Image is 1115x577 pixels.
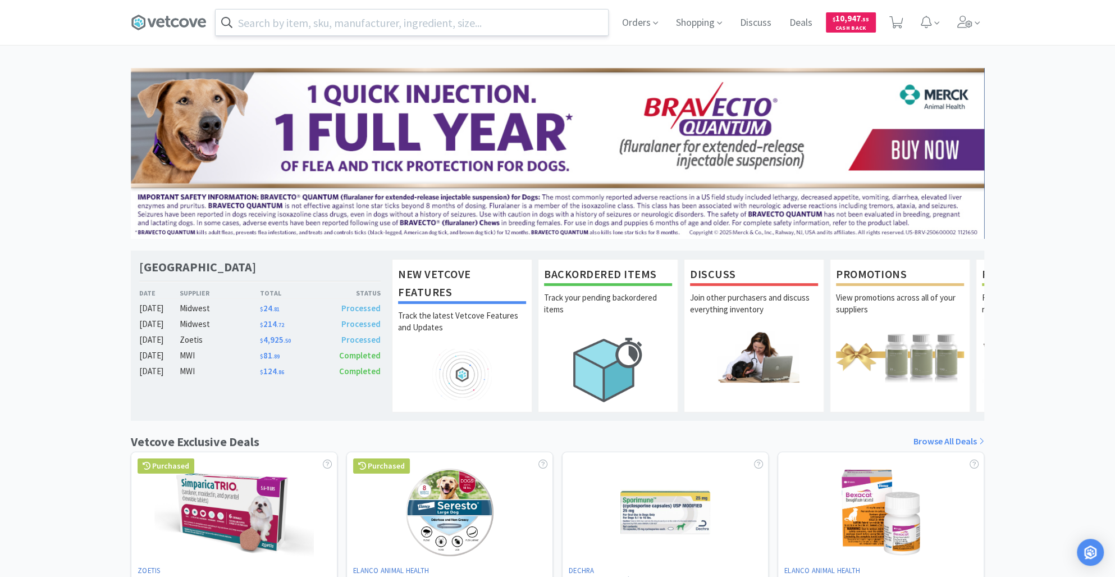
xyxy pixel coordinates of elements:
[139,317,180,331] div: [DATE]
[139,288,180,298] div: Date
[277,369,284,376] span: . 86
[260,350,280,361] span: 81
[260,319,284,329] span: 214
[392,259,532,412] a: New Vetcove FeaturesTrack the latest Vetcove Features and Updates
[341,334,381,345] span: Processed
[830,259,970,412] a: PromotionsView promotions across all of your suppliers
[284,337,291,344] span: . 50
[836,265,964,286] h1: Promotions
[398,265,526,304] h1: New Vetcove Features
[341,303,381,314] span: Processed
[139,365,180,378] div: [DATE]
[180,302,260,315] div: Midwest
[131,68,984,239] img: 3ffb5edee65b4d9ab6d7b0afa510b01f.jpg
[139,349,180,362] div: [DATE]
[735,18,776,28] a: Discuss
[260,334,291,345] span: 4,925
[139,302,180,315] div: [DATE]
[139,333,381,347] a: [DATE]Zoetis$4,925.50Processed
[544,292,672,331] p: Track your pending backordered items
[180,317,260,331] div: Midwest
[139,259,256,275] h1: [GEOGRAPHIC_DATA]
[139,349,381,362] a: [DATE]MWI$81.89Completed
[538,259,678,412] a: Backordered ItemsTrack your pending backordered items
[139,317,381,331] a: [DATE]Midwest$214.72Processed
[180,288,260,298] div: Supplier
[180,365,260,378] div: MWI
[690,331,818,382] img: hero_discuss.png
[833,13,869,24] span: 10,947
[260,369,263,376] span: $
[260,321,263,329] span: $
[913,434,984,449] a: Browse All Deals
[320,288,381,298] div: Status
[277,321,284,329] span: . 72
[272,306,280,313] span: . 81
[260,303,280,314] span: 24
[180,349,260,362] div: MWI
[260,288,321,298] div: Total
[836,331,964,382] img: hero_promotions.png
[982,331,1110,382] img: hero_samples.png
[260,337,263,344] span: $
[339,366,381,376] span: Completed
[260,306,263,313] span: $
[398,310,526,349] p: Track the latest Vetcove Features and Updates
[260,353,263,360] span: $
[544,265,672,286] h1: Backordered Items
[982,265,1110,286] h1: Free Samples
[684,259,824,412] a: DiscussJoin other purchasers and discuss everything inventory
[260,366,284,376] span: 124
[216,10,608,35] input: Search by item, sku, manufacturer, ingredient, size...
[139,302,381,315] a: [DATE]Midwest$24.81Processed
[180,333,260,347] div: Zoetis
[690,292,818,331] p: Join other purchasers and discuss everything inventory
[544,331,672,408] img: hero_backorders.png
[785,18,817,28] a: Deals
[139,333,180,347] div: [DATE]
[833,25,869,33] span: Cash Back
[339,350,381,361] span: Completed
[1077,539,1104,566] div: Open Intercom Messenger
[861,16,869,23] span: . 55
[139,365,381,378] a: [DATE]MWI$124.86Completed
[272,353,280,360] span: . 89
[398,349,526,400] img: hero_feature_roadmap.png
[341,319,381,329] span: Processed
[982,292,1110,331] p: Request free samples on the newest veterinary products
[826,7,876,38] a: $10,947.55Cash Back
[690,265,818,286] h1: Discuss
[836,292,964,331] p: View promotions across all of your suppliers
[833,16,835,23] span: $
[131,432,259,452] h1: Vetcove Exclusive Deals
